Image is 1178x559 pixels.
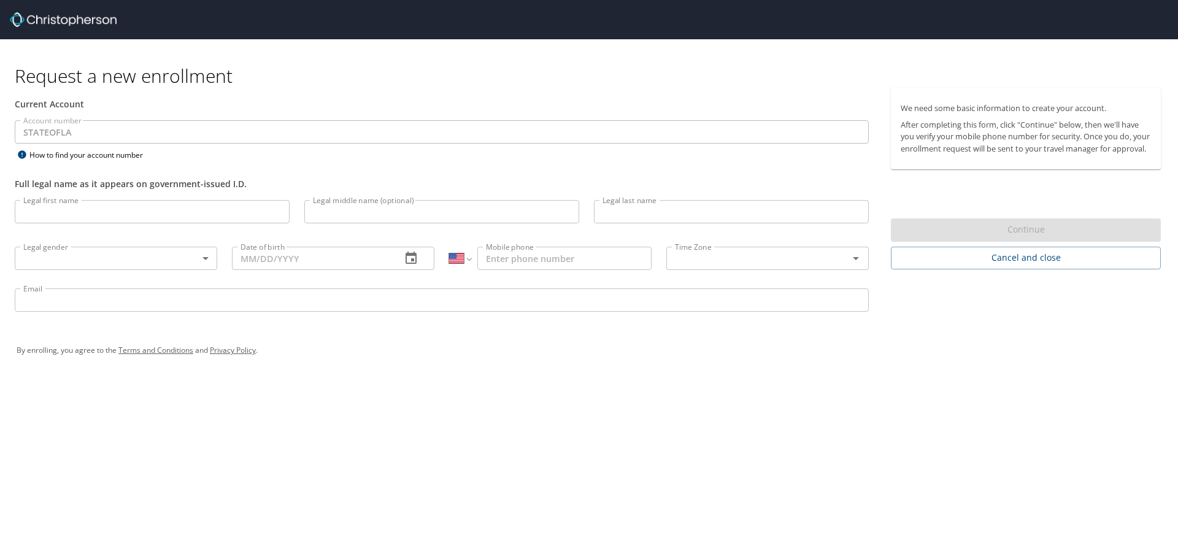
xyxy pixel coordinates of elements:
div: ​ [15,247,217,270]
p: We need some basic information to create your account. [901,102,1151,114]
div: How to find your account number [15,147,168,163]
span: Cancel and close [901,250,1151,266]
a: Terms and Conditions [118,345,193,355]
button: Open [847,250,864,267]
div: Full legal name as it appears on government-issued I.D. [15,177,869,190]
a: Privacy Policy [210,345,256,355]
div: Current Account [15,98,869,110]
img: cbt logo [10,12,117,27]
div: By enrolling, you agree to the and . [17,335,1161,366]
input: MM/DD/YYYY [232,247,391,270]
button: Cancel and close [891,247,1161,269]
h1: Request a new enrollment [15,64,1171,88]
p: After completing this form, click "Continue" below, then we'll have you verify your mobile phone ... [901,119,1151,155]
input: Enter phone number [477,247,652,270]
